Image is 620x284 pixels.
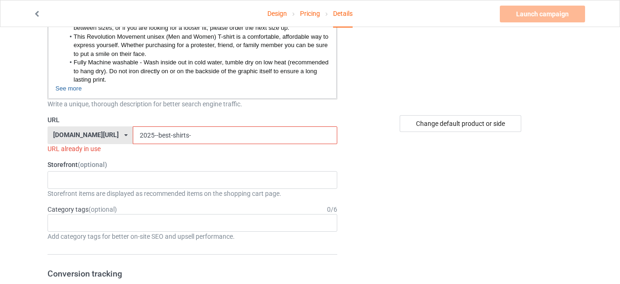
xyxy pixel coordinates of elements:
[327,205,337,214] div: 0 / 6
[74,59,330,83] span: Fully Machine washable - Wash inside out in cold water, tumble dry on low heat (recommended to ha...
[300,0,320,27] a: Pricing
[74,33,330,57] span: This Revolution Movement unisex (Men and Women) T-shirt is a comfortable, affordable way to expre...
[400,115,521,132] div: Change default product or side
[267,0,287,27] a: Design
[48,160,337,169] label: Storefront
[78,161,107,168] span: (optional)
[333,0,353,28] div: Details
[48,205,117,214] label: Category tags
[89,206,117,213] span: (optional)
[48,268,337,279] h3: Conversion tracking
[53,132,119,138] div: [DOMAIN_NAME][URL]
[48,144,337,153] div: URL already in use
[55,85,82,92] span: See more
[48,189,337,198] div: Storefront items are displayed as recommended items on the shopping cart page.
[48,99,337,109] div: Write a unique, thorough description for better search engine traffic.
[48,115,337,125] label: URL
[48,232,337,241] div: Add category tags for better on-site SEO and upsell performance.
